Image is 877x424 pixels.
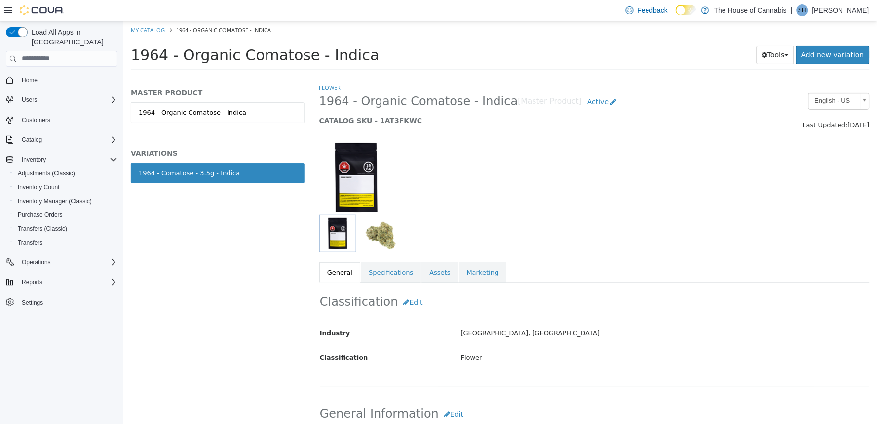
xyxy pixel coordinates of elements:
[676,5,696,15] input: Dark Mode
[812,4,869,16] p: [PERSON_NAME]
[685,72,746,88] a: English - US
[196,120,270,194] img: 150
[10,167,121,180] button: Adjustments (Classic)
[6,69,117,336] nav: Complex example
[18,276,46,288] button: Reports
[14,223,71,235] a: Transfers (Classic)
[14,168,117,179] span: Adjustments (Classic)
[2,255,121,269] button: Operations
[714,4,787,16] p: The House of Cannabis
[799,4,807,16] span: SH
[673,25,746,43] a: Add new variation
[196,95,605,104] h5: CATALOG SKU - 1AT3FKWC
[18,297,47,309] a: Settings
[18,197,92,205] span: Inventory Manager (Classic)
[18,94,117,106] span: Users
[395,77,459,85] small: [Master Product]
[7,5,41,12] a: My Catalog
[18,276,117,288] span: Reports
[14,223,117,235] span: Transfers (Classic)
[196,272,746,291] h2: Classification
[22,156,46,164] span: Inventory
[298,241,335,262] a: Assets
[2,275,121,289] button: Reports
[22,136,42,144] span: Catalog
[464,77,485,85] span: Active
[18,154,50,166] button: Inventory
[2,113,121,127] button: Customers
[196,63,218,70] a: Flower
[18,74,117,86] span: Home
[14,209,67,221] a: Purchase Orders
[14,181,117,193] span: Inventory Count
[53,5,148,12] span: 1964 - Organic Comatose - Indica
[638,5,668,15] span: Feedback
[797,4,808,16] div: Sam Hilchie
[633,25,671,43] button: Tools
[14,181,64,193] a: Inventory Count
[7,81,181,102] a: 1964 - Organic Comatose - Indica
[2,133,121,147] button: Catalog
[680,100,724,107] span: Last Updated:
[14,237,46,249] a: Transfers
[275,272,305,291] button: Edit
[7,67,181,76] h5: MASTER PRODUCT
[18,114,54,126] a: Customers
[330,303,753,321] div: [GEOGRAPHIC_DATA], [GEOGRAPHIC_DATA]
[791,4,793,16] p: |
[15,147,116,157] div: 1964 - Comatose - 3.5g - Indica
[10,194,121,208] button: Inventory Manager (Classic)
[18,239,42,247] span: Transfers
[7,127,181,136] h5: VARIATIONS
[22,116,50,124] span: Customers
[14,168,79,179] a: Adjustments (Classic)
[10,208,121,222] button: Purchase Orders
[14,195,117,207] span: Inventory Manager (Classic)
[28,27,117,47] span: Load All Apps in [GEOGRAPHIC_DATA]
[22,258,51,266] span: Operations
[10,222,121,236] button: Transfers (Classic)
[22,278,42,286] span: Reports
[2,295,121,309] button: Settings
[336,241,383,262] a: Marketing
[18,256,117,268] span: Operations
[18,296,117,308] span: Settings
[622,0,672,20] a: Feedback
[2,93,121,107] button: Users
[22,76,38,84] span: Home
[18,256,55,268] button: Operations
[2,73,121,87] button: Home
[22,299,43,307] span: Settings
[22,96,37,104] span: Users
[196,73,395,88] span: 1964 - Organic Comatose - Indica
[14,195,96,207] a: Inventory Manager (Classic)
[14,209,117,221] span: Purchase Orders
[196,308,227,315] span: Industry
[18,170,75,177] span: Adjustments (Classic)
[686,72,733,87] span: English - US
[18,225,67,233] span: Transfers (Classic)
[237,241,298,262] a: Specifications
[196,241,237,262] a: General
[18,114,117,126] span: Customers
[315,384,345,402] button: Edit
[196,384,746,402] h2: General Information
[7,25,256,42] span: 1964 - Organic Comatose - Indica
[18,211,63,219] span: Purchase Orders
[14,237,117,249] span: Transfers
[10,236,121,250] button: Transfers
[20,5,64,15] img: Cova
[10,180,121,194] button: Inventory Count
[18,134,117,146] span: Catalog
[2,153,121,167] button: Inventory
[18,183,60,191] span: Inventory Count
[18,134,46,146] button: Catalog
[724,100,746,107] span: [DATE]
[330,328,753,345] div: Flower
[18,74,41,86] a: Home
[18,154,117,166] span: Inventory
[18,94,41,106] button: Users
[196,333,245,340] span: Classification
